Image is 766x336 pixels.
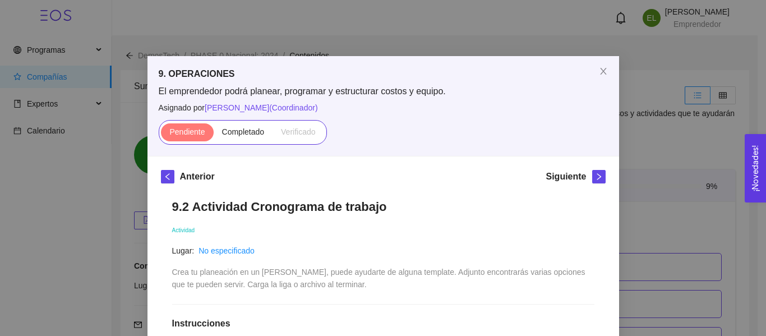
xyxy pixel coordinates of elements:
[169,127,205,136] span: Pendiente
[161,173,174,181] span: left
[199,246,255,255] a: No especificado
[593,173,605,181] span: right
[599,67,608,76] span: close
[745,134,766,202] button: Open Feedback Widget
[159,102,608,114] span: Asignado por
[172,227,195,233] span: Actividad
[159,85,608,98] span: El emprendedor podrá planear, programar y estructurar costos y equipo.
[205,103,318,112] span: [PERSON_NAME] ( Coordinador )
[588,56,619,88] button: Close
[172,199,594,214] h1: 9.2 Actividad Cronograma de trabajo
[172,318,594,329] h1: Instrucciones
[222,127,265,136] span: Completado
[180,170,215,183] h5: Anterior
[172,268,588,289] span: Crea tu planeación en un [PERSON_NAME], puede ayudarte de alguna template. Adjunto encontrarás va...
[281,127,315,136] span: Verificado
[546,170,586,183] h5: Siguiente
[161,170,174,183] button: left
[592,170,606,183] button: right
[172,245,195,257] article: Lugar:
[159,67,608,81] h5: 9. OPERACIONES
